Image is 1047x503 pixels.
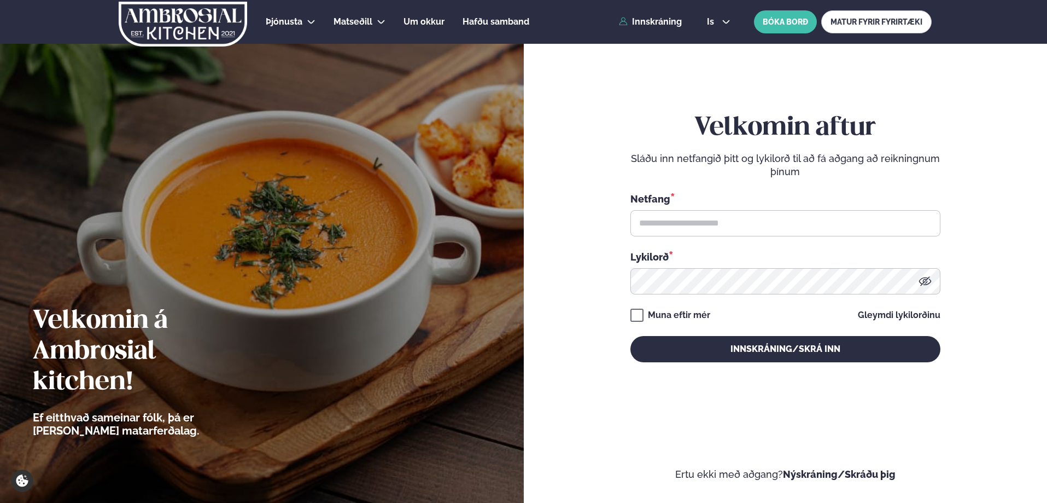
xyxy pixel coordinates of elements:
[463,16,529,27] span: Hafðu samband
[266,16,302,27] span: Þjónusta
[754,10,817,33] button: BÓKA BORÐ
[858,311,940,320] a: Gleymdi lykilorðinu
[630,336,940,362] button: Innskráning/Skrá inn
[630,192,940,206] div: Netfang
[707,18,717,26] span: is
[619,17,682,27] a: Innskráning
[403,16,444,27] span: Um okkur
[266,15,302,28] a: Þjónusta
[403,15,444,28] a: Um okkur
[334,15,372,28] a: Matseðill
[630,152,940,178] p: Sláðu inn netfangið þitt og lykilorð til að fá aðgang að reikningnum þínum
[783,469,896,480] a: Nýskráning/Skráðu þig
[334,16,372,27] span: Matseðill
[557,468,1015,481] p: Ertu ekki með aðgang?
[118,2,248,47] img: logo
[11,470,33,492] a: Cookie settings
[821,10,932,33] a: MATUR FYRIR FYRIRTÆKI
[698,18,739,26] button: is
[463,15,529,28] a: Hafðu samband
[630,250,940,264] div: Lykilorð
[33,411,260,437] p: Ef eitthvað sameinar fólk, þá er [PERSON_NAME] matarferðalag.
[33,306,260,398] h2: Velkomin á Ambrosial kitchen!
[630,113,940,143] h2: Velkomin aftur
